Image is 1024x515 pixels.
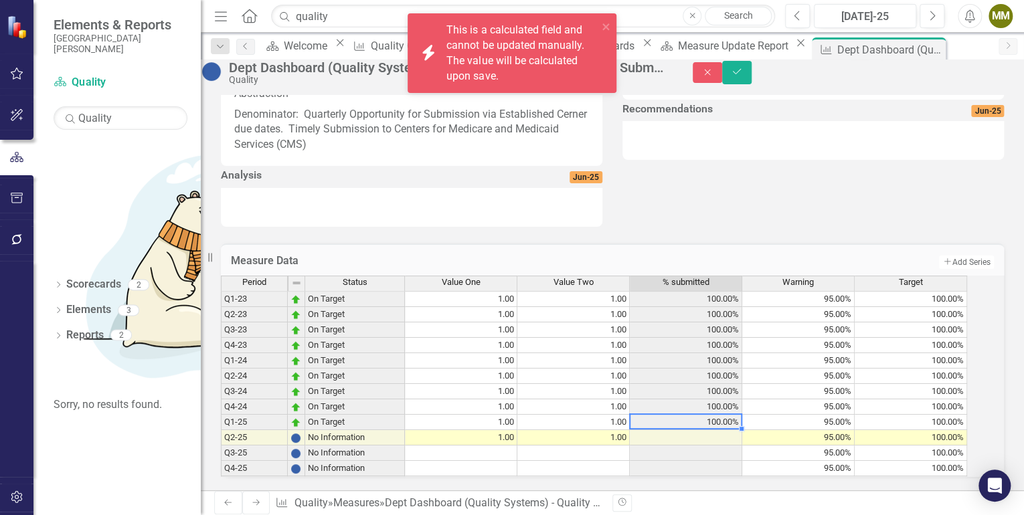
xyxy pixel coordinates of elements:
td: Q3-25 [221,445,288,461]
a: Reports [66,328,104,343]
td: 100.00% [630,384,742,399]
td: 1.00 [517,384,630,399]
td: 95.00% [742,291,855,307]
a: Quality Council Dashboard [348,37,501,54]
td: On Target [305,291,405,307]
img: No Information [201,61,222,82]
span: Target [899,278,923,287]
td: 100.00% [855,461,967,476]
td: 100.00% [630,399,742,415]
td: 95.00% [742,353,855,369]
td: 100.00% [855,445,967,461]
div: [DATE]-25 [819,9,912,25]
input: Search ClearPoint... [271,5,775,28]
div: Quality [229,75,666,85]
td: 1.00 [517,307,630,322]
td: No Information [305,430,405,445]
button: Add Series [939,255,994,269]
input: Search Below... [54,106,187,130]
td: 100.00% [855,430,967,445]
td: 1.00 [405,322,517,338]
img: zOikAAAAAElFTkSuQmCC [290,356,301,367]
div: » » [275,496,602,511]
span: Period [242,278,266,287]
span: Jun-25 [570,171,602,183]
h3: Recommendations [622,103,903,115]
span: % submitted [663,278,709,287]
td: 100.00% [630,322,742,338]
td: On Target [305,338,405,353]
td: 1.00 [517,415,630,430]
a: Scorecards [66,277,121,292]
h3: Measure Data [231,255,651,267]
td: Q1-23 [221,291,288,307]
td: 100.00% [855,399,967,415]
img: zOikAAAAAElFTkSuQmCC [290,387,301,397]
button: MM [989,4,1013,28]
img: BgCOk07PiH71IgAAAABJRU5ErkJggg== [290,433,301,443]
td: On Target [305,384,405,399]
div: 3 [118,304,139,316]
div: 2 [128,279,149,290]
img: 8DAGhfEEPCf229AAAAAElFTkSuQmCC [291,278,302,288]
td: 1.00 [405,338,517,353]
a: Quality [294,496,328,509]
td: 95.00% [742,369,855,384]
td: 1.00 [405,399,517,415]
img: zOikAAAAAElFTkSuQmCC [290,417,301,428]
td: 100.00% [855,353,967,369]
p: Denominator: Quarterly Opportunity for Submission via Established Cerner due dates. Timely Submis... [234,104,589,153]
small: [GEOGRAPHIC_DATA][PERSON_NAME] [54,33,187,55]
a: Measure Update Report [655,37,792,54]
td: Q3-23 [221,322,288,338]
img: zOikAAAAAElFTkSuQmCC [290,402,301,413]
span: Jun-25 [971,105,1004,117]
td: 95.00% [742,399,855,415]
img: BgCOk07PiH71IgAAAABJRU5ErkJggg== [290,463,301,474]
td: 100.00% [855,338,967,353]
span: Value Two [553,278,594,287]
img: zOikAAAAAElFTkSuQmCC [290,325,301,336]
a: Search [705,7,772,25]
a: Welcome [262,37,331,54]
td: On Target [305,399,405,415]
td: 100.00% [630,307,742,322]
td: 100.00% [855,369,967,384]
button: [DATE]-25 [814,4,916,28]
td: On Target [305,322,405,338]
td: 95.00% [742,322,855,338]
div: Dept Dashboard (Quality Systems) - Quality Measure Abstraction Submission to Cerner Clearing House [837,41,942,58]
img: zOikAAAAAElFTkSuQmCC [290,340,301,351]
td: 1.00 [405,415,517,430]
span: Value One [442,278,481,287]
td: 1.00 [405,369,517,384]
td: 95.00% [742,415,855,430]
a: Elements [66,302,111,318]
td: Q1-24 [221,353,288,369]
td: Q2-23 [221,307,288,322]
div: Measure Update Report [677,37,792,54]
td: 100.00% [630,291,742,307]
td: Q2-24 [221,369,288,384]
td: 95.00% [742,307,855,322]
td: Q3-24 [221,384,288,399]
td: 100.00% [855,307,967,322]
h3: Analysis [221,169,433,181]
div: Welcome [284,37,331,54]
td: 95.00% [742,430,855,445]
td: 95.00% [742,445,855,461]
td: 1.00 [517,369,630,384]
img: zOikAAAAAElFTkSuQmCC [290,310,301,320]
td: 1.00 [405,384,517,399]
div: 2 [110,330,132,341]
td: 1.00 [517,353,630,369]
td: 100.00% [630,353,742,369]
td: Q4-25 [221,461,288,476]
div: Dept Dashboard (Quality Systems) - Quality Measure Abstraction Submission to Cerner Clearing House [385,496,869,509]
td: 100.00% [855,384,967,399]
td: No Information [305,445,405,461]
td: 100.00% [855,415,967,430]
img: No results found [54,130,455,397]
td: On Target [305,307,405,322]
td: 100.00% [630,369,742,384]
